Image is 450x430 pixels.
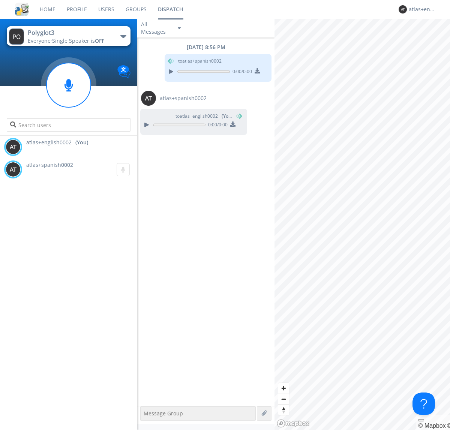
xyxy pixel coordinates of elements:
[230,121,235,127] img: download media button
[26,161,73,168] span: atlas+spanish0002
[278,383,289,394] button: Zoom in
[95,37,104,44] span: OFF
[117,65,130,78] img: Translation enabled
[399,5,407,13] img: 373638.png
[277,419,310,428] a: Mapbox logo
[178,27,181,29] img: caret-down-sm.svg
[255,68,260,73] img: download media button
[141,21,171,36] div: All Messages
[222,113,233,119] span: (You)
[409,6,437,13] div: atlas+english0002
[6,139,21,154] img: 373638.png
[278,394,289,405] button: Zoom out
[15,3,28,16] img: cddb5a64eb264b2086981ab96f4c1ba7
[137,43,274,51] div: [DATE] 8:56 PM
[75,139,88,146] div: (You)
[418,423,445,429] a: Mapbox
[28,28,112,37] div: Polyglot3
[28,37,112,45] div: Everyone ·
[141,91,156,106] img: 373638.png
[205,121,228,130] span: 0:00 / 0:00
[418,419,424,421] button: Toggle attribution
[26,139,72,146] span: atlas+english0002
[278,405,289,415] button: Reset bearing to north
[7,118,130,132] input: Search users
[412,393,435,415] iframe: Toggle Customer Support
[230,68,252,76] span: 0:00 / 0:00
[9,28,24,45] img: 373638.png
[52,37,104,44] span: Single Speaker is
[7,26,130,46] button: Polyglot3Everyone·Single Speaker isOFF
[175,113,232,120] span: to atlas+english0002
[178,58,222,64] span: to atlas+spanish0002
[160,94,207,102] span: atlas+spanish0002
[6,162,21,177] img: 373638.png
